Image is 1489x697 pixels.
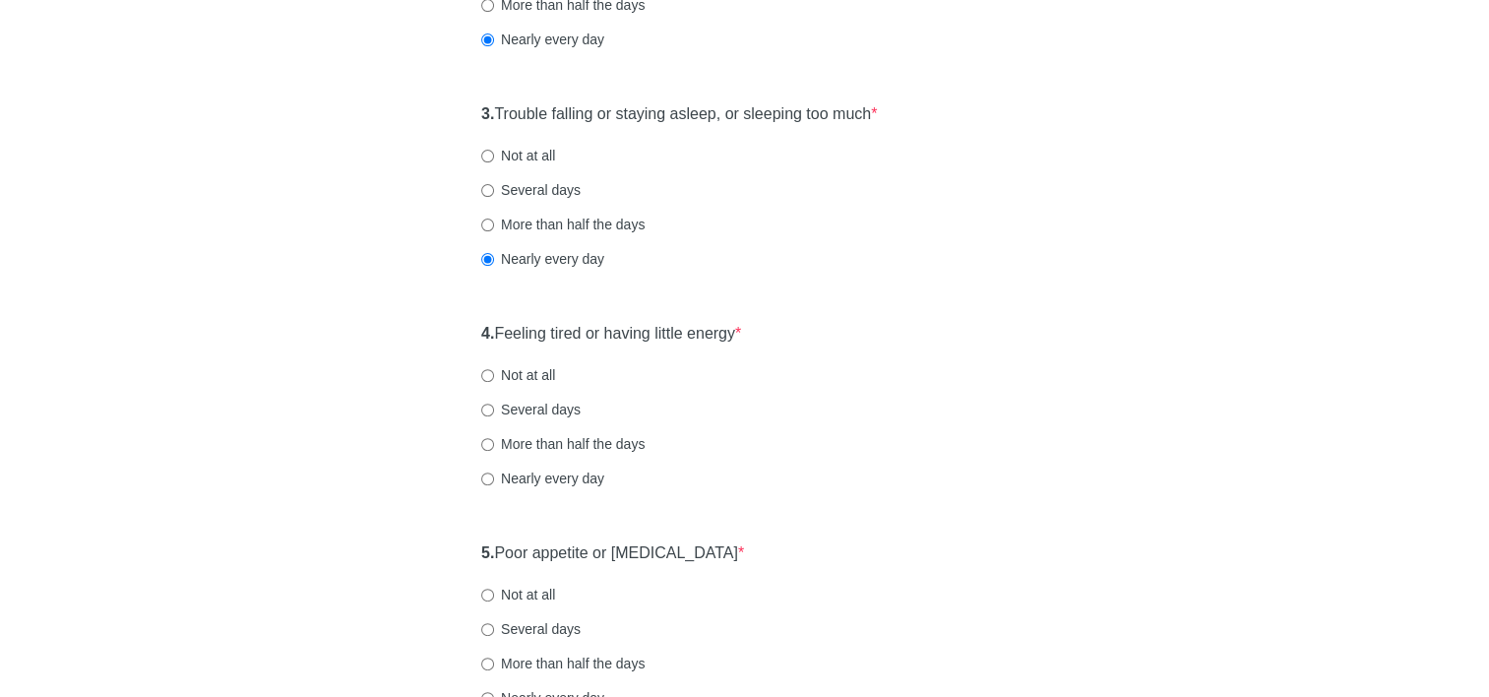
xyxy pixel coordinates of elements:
input: Nearly every day [481,253,494,266]
label: More than half the days [481,434,645,454]
input: Nearly every day [481,33,494,46]
strong: 5. [481,544,494,561]
label: Not at all [481,585,555,604]
label: Trouble falling or staying asleep, or sleeping too much [481,103,877,126]
label: Nearly every day [481,30,604,49]
label: Nearly every day [481,249,604,269]
label: Several days [481,180,581,200]
input: Several days [481,184,494,197]
label: Not at all [481,365,555,385]
strong: 3. [481,105,494,122]
input: Nearly every day [481,473,494,485]
label: Not at all [481,146,555,165]
label: Nearly every day [481,469,604,488]
input: Several days [481,404,494,416]
label: Several days [481,400,581,419]
strong: 4. [481,325,494,342]
label: Feeling tired or having little energy [481,323,741,346]
input: More than half the days [481,438,494,451]
input: Not at all [481,369,494,382]
label: More than half the days [481,654,645,673]
label: Poor appetite or [MEDICAL_DATA] [481,542,744,565]
input: Not at all [481,150,494,162]
label: Several days [481,619,581,639]
input: More than half the days [481,658,494,670]
input: Several days [481,623,494,636]
label: More than half the days [481,215,645,234]
input: Not at all [481,589,494,602]
input: More than half the days [481,219,494,231]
